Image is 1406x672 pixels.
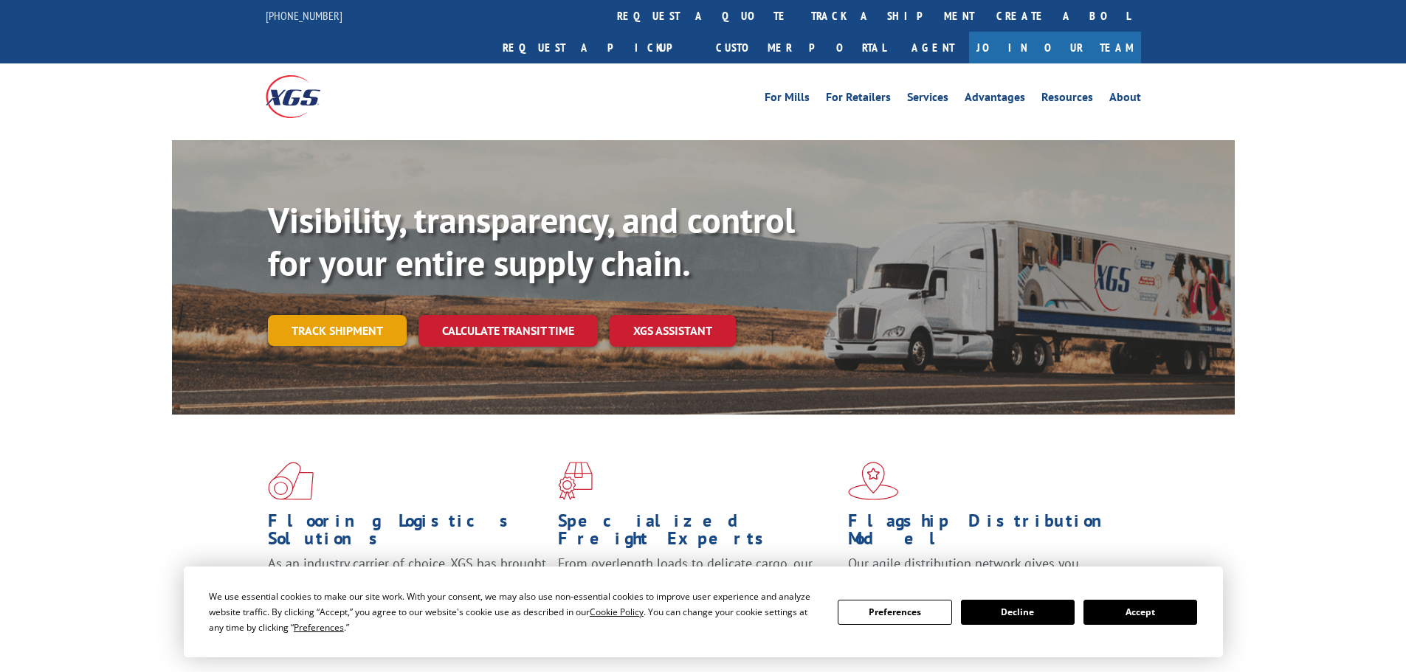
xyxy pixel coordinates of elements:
[558,462,593,500] img: xgs-icon-focused-on-flooring-red
[1041,91,1093,108] a: Resources
[268,197,795,285] b: Visibility, transparency, and control for your entire supply chain.
[558,555,837,620] p: From overlength loads to delicate cargo, our experienced staff knows the best way to move your fr...
[848,462,899,500] img: xgs-icon-flagship-distribution-model-red
[838,600,951,625] button: Preferences
[268,512,547,555] h1: Flooring Logistics Solutions
[209,589,820,635] div: We use essential cookies to make our site work. With your consent, we may also use non-essential ...
[897,32,969,63] a: Agent
[294,621,344,634] span: Preferences
[184,567,1223,657] div: Cookie Consent Prompt
[268,315,407,346] a: Track shipment
[765,91,810,108] a: For Mills
[1109,91,1141,108] a: About
[969,32,1141,63] a: Join Our Team
[492,32,705,63] a: Request a pickup
[965,91,1025,108] a: Advantages
[848,512,1127,555] h1: Flagship Distribution Model
[590,606,644,618] span: Cookie Policy
[826,91,891,108] a: For Retailers
[848,555,1120,589] span: Our agile distribution network gives you nationwide inventory management on demand.
[705,32,897,63] a: Customer Portal
[610,315,736,347] a: XGS ASSISTANT
[558,512,837,555] h1: Specialized Freight Experts
[1083,600,1197,625] button: Accept
[907,91,948,108] a: Services
[961,600,1075,625] button: Decline
[268,555,546,607] span: As an industry carrier of choice, XGS has brought innovation and dedication to flooring logistics...
[418,315,598,347] a: Calculate transit time
[268,462,314,500] img: xgs-icon-total-supply-chain-intelligence-red
[266,8,342,23] a: [PHONE_NUMBER]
